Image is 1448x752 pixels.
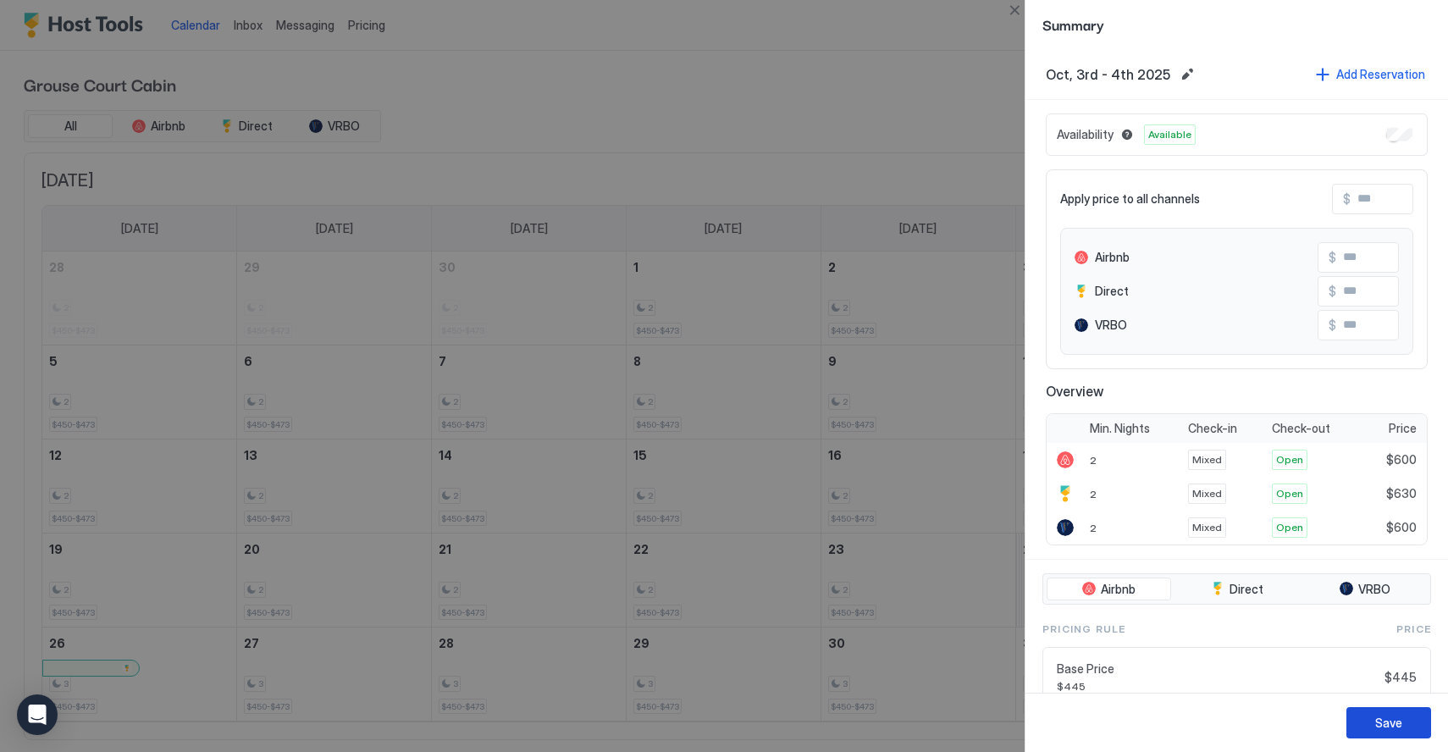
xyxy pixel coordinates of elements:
[1343,191,1351,207] span: $
[1095,284,1129,299] span: Direct
[1192,520,1222,535] span: Mixed
[1057,661,1378,677] span: Base Price
[1329,250,1336,265] span: $
[1046,383,1428,400] span: Overview
[1386,520,1417,535] span: $600
[1272,421,1330,436] span: Check-out
[1174,578,1299,601] button: Direct
[1329,284,1336,299] span: $
[1389,421,1417,436] span: Price
[1090,454,1097,467] span: 2
[1148,127,1191,142] span: Available
[1375,714,1402,732] div: Save
[17,694,58,735] div: Open Intercom Messenger
[1336,65,1425,83] div: Add Reservation
[1276,520,1303,535] span: Open
[1386,452,1417,467] span: $600
[1313,63,1428,86] button: Add Reservation
[1090,421,1150,436] span: Min. Nights
[1060,191,1200,207] span: Apply price to all channels
[1057,680,1378,693] span: $445
[1188,421,1237,436] span: Check-in
[1101,582,1136,597] span: Airbnb
[1117,124,1137,145] button: Blocked dates override all pricing rules and remain unavailable until manually unblocked
[1346,707,1431,738] button: Save
[1095,318,1127,333] span: VRBO
[1047,578,1171,601] button: Airbnb
[1230,582,1263,597] span: Direct
[1192,486,1222,501] span: Mixed
[1386,486,1417,501] span: $630
[1042,622,1125,637] span: Pricing Rule
[1276,452,1303,467] span: Open
[1095,250,1130,265] span: Airbnb
[1090,488,1097,500] span: 2
[1276,486,1303,501] span: Open
[1090,522,1097,534] span: 2
[1384,670,1417,685] span: $445
[1042,14,1431,35] span: Summary
[1396,622,1431,637] span: Price
[1329,318,1336,333] span: $
[1042,573,1431,605] div: tab-group
[1192,452,1222,467] span: Mixed
[1358,582,1390,597] span: VRBO
[1057,127,1114,142] span: Availability
[1302,578,1427,601] button: VRBO
[1177,64,1197,85] button: Edit date range
[1046,66,1170,83] span: Oct, 3rd - 4th 2025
